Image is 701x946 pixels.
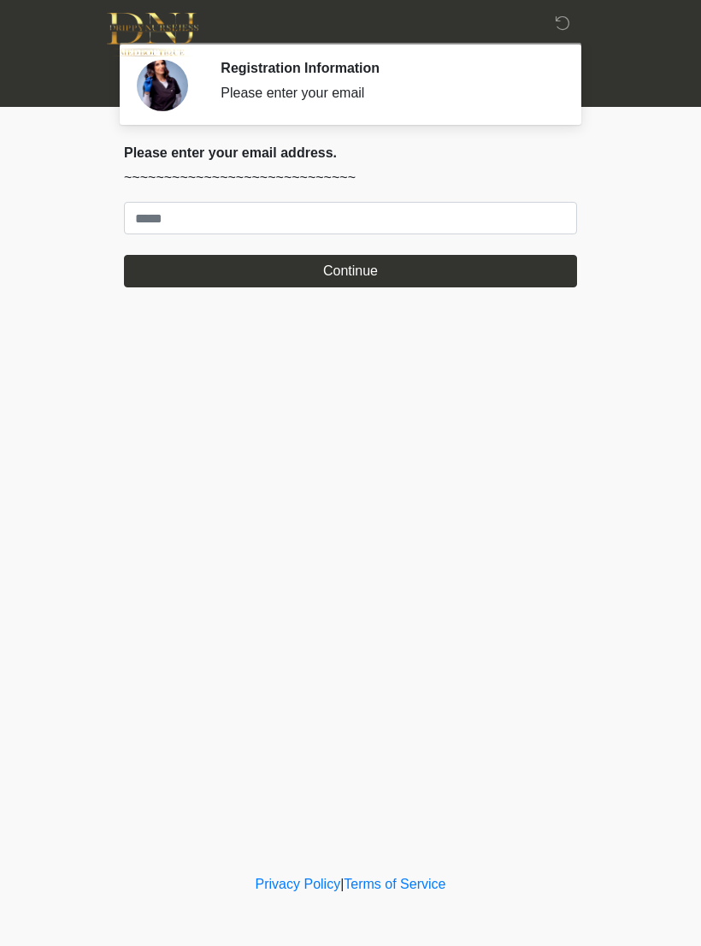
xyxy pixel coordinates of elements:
[340,877,344,891] a: |
[124,255,577,287] button: Continue
[107,13,198,56] img: DNJ Med Boutique Logo
[344,877,445,891] a: Terms of Service
[256,877,341,891] a: Privacy Policy
[137,60,188,111] img: Agent Avatar
[221,83,551,103] div: Please enter your email
[124,168,577,188] p: ~~~~~~~~~~~~~~~~~~~~~~~~~~~~~
[124,145,577,161] h2: Please enter your email address.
